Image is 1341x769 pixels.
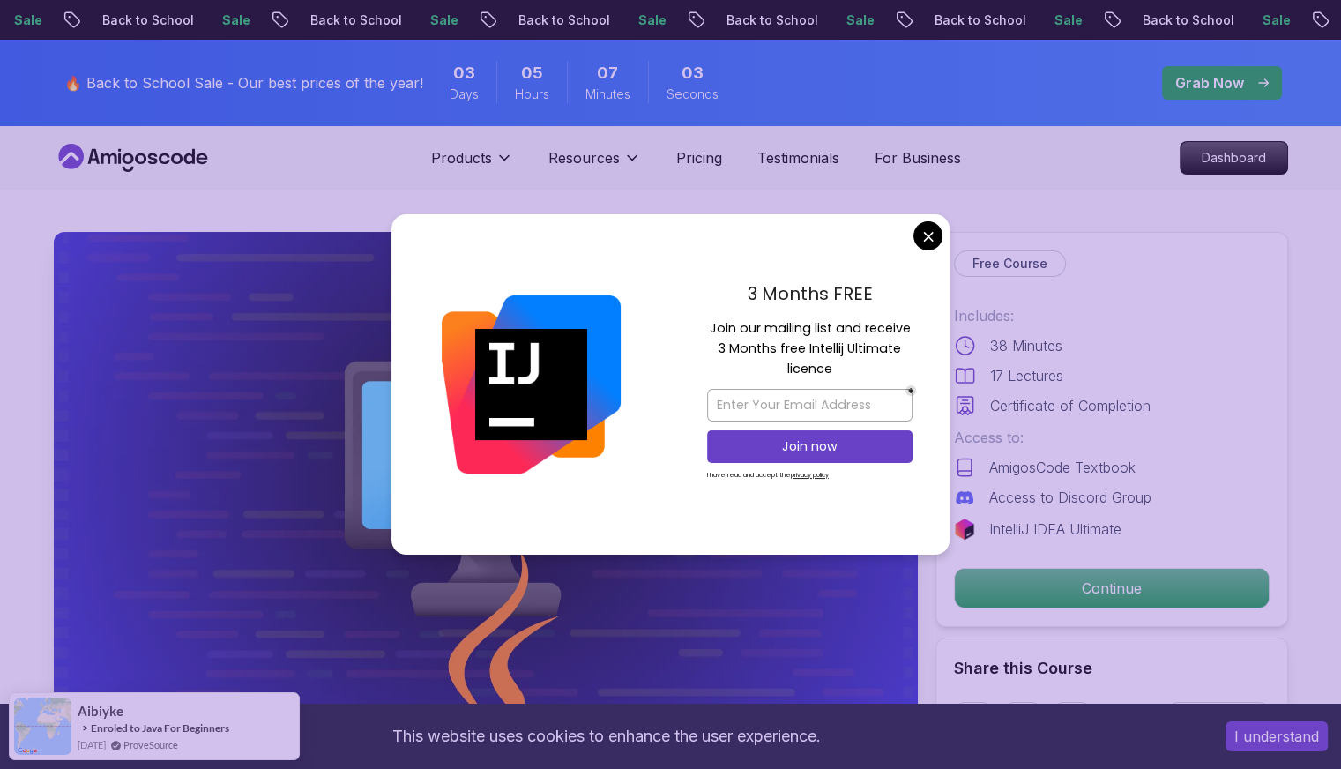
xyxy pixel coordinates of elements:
[990,365,1063,386] p: 17 Lectures
[64,72,423,93] p: 🔥 Back to School Sale - Our best prices of the year!
[431,147,513,183] button: Products
[954,305,1270,326] p: Includes:
[989,457,1136,478] p: AmigosCode Textbook
[296,11,416,29] p: Back to School
[1248,11,1305,29] p: Sale
[1226,721,1328,751] button: Accept cookies
[1175,72,1244,93] p: Grab Now
[667,86,719,103] span: Seconds
[989,519,1121,540] p: IntelliJ IDEA Ultimate
[597,61,618,86] span: 7 Minutes
[515,86,549,103] span: Hours
[54,232,918,718] img: java-unit-testing-essentials_thumbnail
[920,11,1040,29] p: Back to School
[123,737,178,752] a: ProveSource
[954,656,1270,681] h2: Share this Course
[91,721,229,735] a: Enroled to Java For Beginners
[521,61,543,86] span: 5 Hours
[1129,11,1248,29] p: Back to School
[88,11,208,29] p: Back to School
[1180,141,1288,175] a: Dashboard
[548,147,641,183] button: Resources
[955,569,1269,608] p: Continue
[624,11,681,29] p: Sale
[13,717,1199,756] div: This website uses cookies to enhance the user experience.
[954,427,1270,448] p: Access to:
[504,11,624,29] p: Back to School
[954,568,1270,608] button: Continue
[416,11,473,29] p: Sale
[1167,702,1270,741] button: Copy link
[1040,11,1097,29] p: Sale
[78,720,89,735] span: ->
[453,61,475,86] span: 3 Days
[548,147,620,168] p: Resources
[431,147,492,168] p: Products
[954,519,975,540] img: jetbrains logo
[78,704,123,719] span: Aibiyke
[972,255,1047,273] p: Free Course
[682,61,704,86] span: 3 Seconds
[832,11,889,29] p: Sale
[676,147,722,168] a: Pricing
[1181,142,1287,174] p: Dashboard
[78,737,106,752] span: [DATE]
[989,487,1151,508] p: Access to Discord Group
[208,11,264,29] p: Sale
[14,698,71,755] img: provesource social proof notification image
[990,335,1062,356] p: 38 Minutes
[585,86,630,103] span: Minutes
[990,395,1151,416] p: Certificate of Completion
[875,147,961,168] a: For Business
[450,86,479,103] span: Days
[712,11,832,29] p: Back to School
[757,147,839,168] a: Testimonials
